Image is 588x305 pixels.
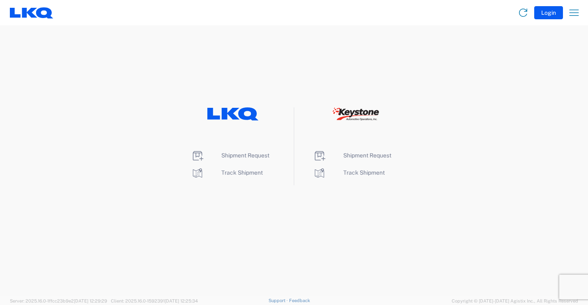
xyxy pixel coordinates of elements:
span: Track Shipment [343,169,385,176]
span: [DATE] 12:25:34 [165,298,198,303]
a: Support [269,298,289,303]
span: Shipment Request [343,152,391,159]
a: Track Shipment [313,169,385,176]
span: Client: 2025.16.0-1592391 [111,298,198,303]
a: Track Shipment [191,169,263,176]
span: [DATE] 12:29:29 [74,298,107,303]
span: Server: 2025.16.0-1ffcc23b9e2 [10,298,107,303]
span: Copyright © [DATE]-[DATE] Agistix Inc., All Rights Reserved [452,297,578,305]
button: Login [534,6,563,19]
a: Shipment Request [191,152,269,159]
a: Shipment Request [313,152,391,159]
span: Shipment Request [221,152,269,159]
a: Feedback [289,298,310,303]
span: Track Shipment [221,169,263,176]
